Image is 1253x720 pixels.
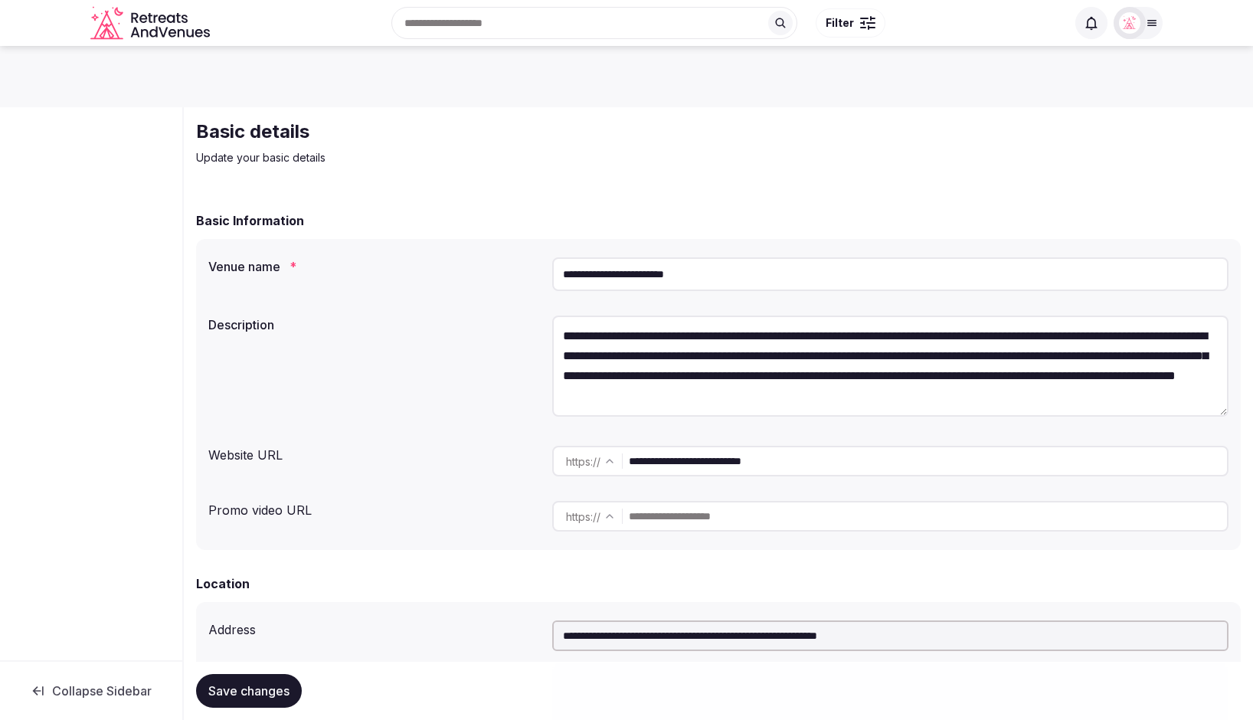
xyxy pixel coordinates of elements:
[12,674,170,708] button: Collapse Sidebar
[52,683,152,699] span: Collapse Sidebar
[208,614,540,639] div: Address
[196,150,711,165] p: Update your basic details
[196,211,304,230] h2: Basic Information
[196,674,302,708] button: Save changes
[208,260,540,273] label: Venue name
[1119,12,1140,34] img: miaceralde
[208,440,540,464] div: Website URL
[208,683,290,699] span: Save changes
[196,574,250,593] h2: Location
[196,119,711,144] h2: Basic details
[208,319,540,331] label: Description
[816,8,885,38] button: Filter
[90,6,213,41] a: Visit the homepage
[208,495,540,519] div: Promo video URL
[826,15,854,31] span: Filter
[90,6,213,41] svg: Retreats and Venues company logo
